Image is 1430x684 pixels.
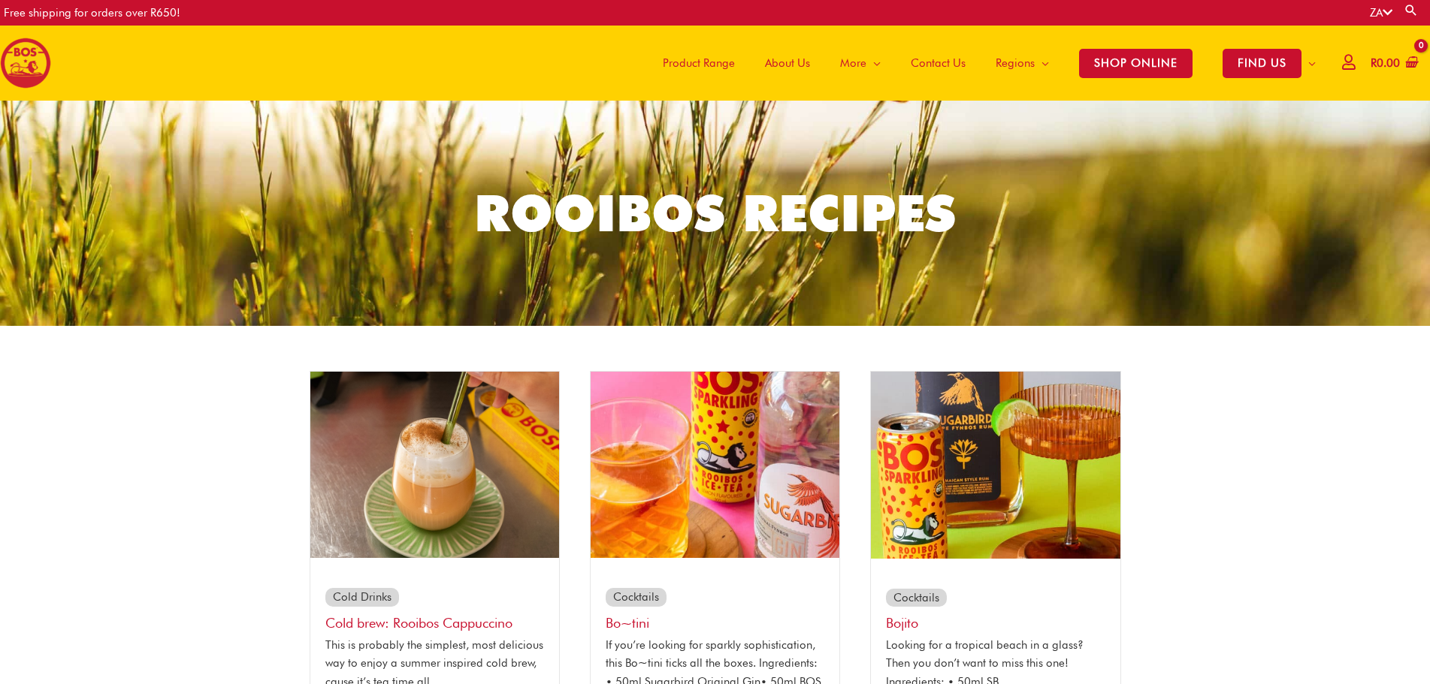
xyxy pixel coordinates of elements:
[613,590,659,604] a: Cocktails
[765,41,810,86] span: About Us
[591,372,839,558] img: sugarbird thumbnails lemon
[1404,3,1419,17] a: Search button
[310,372,559,558] img: bospresso capsule cold brew 4jpg
[1223,49,1302,78] span: FIND US
[1064,26,1208,101] a: SHOP ONLINE
[325,615,512,631] a: Cold brew: Rooibos Cappuccino
[886,615,918,631] a: Bojito
[648,26,750,101] a: Product Range
[871,372,1120,559] img: sugarbird thumbnails tropical
[636,26,1331,101] nav: Site Navigation
[1370,6,1392,20] a: ZA
[1371,56,1377,70] span: R
[750,26,825,101] a: About Us
[333,590,392,604] a: Cold Drinks
[1371,56,1400,70] bdi: 0.00
[663,41,735,86] span: Product Range
[981,26,1064,101] a: Regions
[1079,49,1193,78] span: SHOP ONLINE
[1368,47,1419,80] a: View Shopping Cart, empty
[896,26,981,101] a: Contact Us
[825,26,896,101] a: More
[893,591,939,604] a: Cocktails
[996,41,1035,86] span: Regions
[303,178,1127,249] h1: Rooibos Recipes
[840,41,866,86] span: More
[606,615,649,631] a: Bo~tini
[911,41,966,86] span: Contact Us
